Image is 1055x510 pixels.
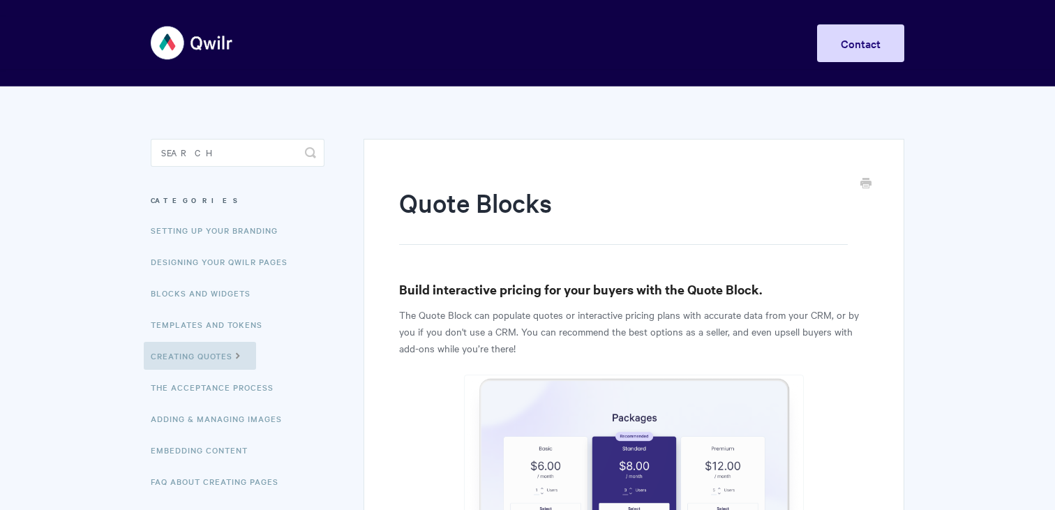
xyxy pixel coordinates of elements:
[399,185,848,245] h1: Quote Blocks
[151,436,258,464] a: Embedding Content
[151,405,292,433] a: Adding & Managing Images
[151,248,298,276] a: Designing Your Qwilr Pages
[399,280,869,299] h3: Build interactive pricing for your buyers with the Quote Block.
[151,310,273,338] a: Templates and Tokens
[817,24,904,62] a: Contact
[151,467,289,495] a: FAQ About Creating Pages
[151,188,324,213] h3: Categories
[151,139,324,167] input: Search
[151,279,261,307] a: Blocks and Widgets
[860,177,871,192] a: Print this Article
[151,216,288,244] a: Setting up your Branding
[151,373,284,401] a: The Acceptance Process
[151,17,234,69] img: Qwilr Help Center
[144,342,256,370] a: Creating Quotes
[399,306,869,357] p: The Quote Block can populate quotes or interactive pricing plans with accurate data from your CRM...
